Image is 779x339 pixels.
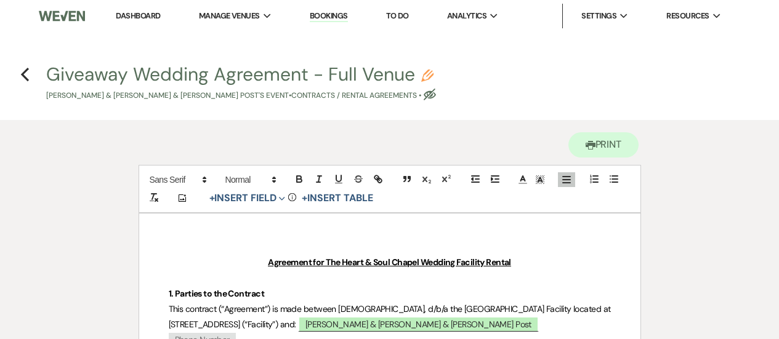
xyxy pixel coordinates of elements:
[39,3,84,29] img: Weven Logo
[531,172,549,187] span: Text Background Color
[205,191,290,205] button: Insert Field
[447,10,486,22] span: Analytics
[302,193,307,203] span: +
[298,316,539,332] span: [PERSON_NAME] & [PERSON_NAME] & [PERSON_NAME] Post
[386,10,409,21] a: To Do
[46,90,436,102] p: [PERSON_NAME] & [PERSON_NAME] & [PERSON_NAME] Post's Event • Contracts / Rental Agreements •
[209,193,215,203] span: +
[568,132,639,158] button: Print
[199,10,260,22] span: Manage Venues
[666,10,709,22] span: Resources
[297,191,377,205] button: +Insert Table
[581,10,616,22] span: Settings
[169,303,613,330] span: This contract (“Agreement”) is made between [DEMOGRAPHIC_DATA], d/b/a the [GEOGRAPHIC_DATA] Facil...
[268,257,511,268] u: Agreement for The Heart & Soul Chapel Wedding Facility Rental
[514,172,531,187] span: Text Color
[46,65,436,102] button: Giveaway Wedding Agreement - Full Venue[PERSON_NAME] & [PERSON_NAME] & [PERSON_NAME] Post's Event...
[169,288,264,299] strong: 1. Parties to the Contract
[220,172,280,187] span: Header Formats
[116,10,160,21] a: Dashboard
[310,10,348,22] a: Bookings
[558,172,575,187] span: Alignment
